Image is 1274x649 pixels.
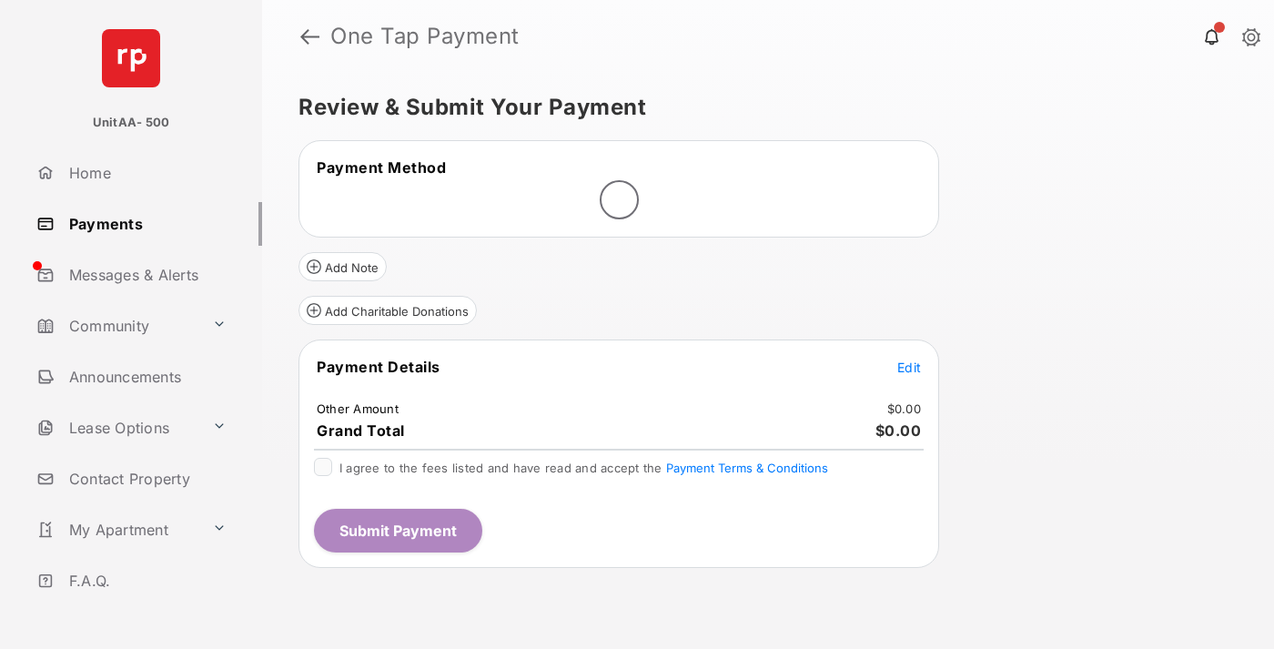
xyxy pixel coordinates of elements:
[29,151,262,195] a: Home
[29,304,205,348] a: Community
[29,508,205,552] a: My Apartment
[339,461,828,475] span: I agree to the fees listed and have read and accept the
[29,355,262,399] a: Announcements
[93,114,170,132] p: UnitAA- 500
[666,461,828,475] button: I agree to the fees listed and have read and accept the
[317,421,405,440] span: Grand Total
[29,253,262,297] a: Messages & Alerts
[314,509,482,553] button: Submit Payment
[29,406,205,450] a: Lease Options
[298,96,1223,118] h5: Review & Submit Your Payment
[897,358,921,376] button: Edit
[298,252,387,281] button: Add Note
[29,559,262,603] a: F.A.Q.
[897,360,921,375] span: Edit
[298,296,477,325] button: Add Charitable Donations
[29,457,262,501] a: Contact Property
[317,358,440,376] span: Payment Details
[29,202,262,246] a: Payments
[317,158,446,177] span: Payment Method
[886,401,922,417] td: $0.00
[102,29,160,87] img: svg+xml;base64,PHN2ZyB4bWxucz0iaHR0cDovL3d3dy53My5vcmcvMjAwMC9zdmciIHdpZHRoPSI2NCIgaGVpZ2h0PSI2NC...
[875,421,922,440] span: $0.00
[316,401,399,417] td: Other Amount
[330,25,520,47] strong: One Tap Payment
